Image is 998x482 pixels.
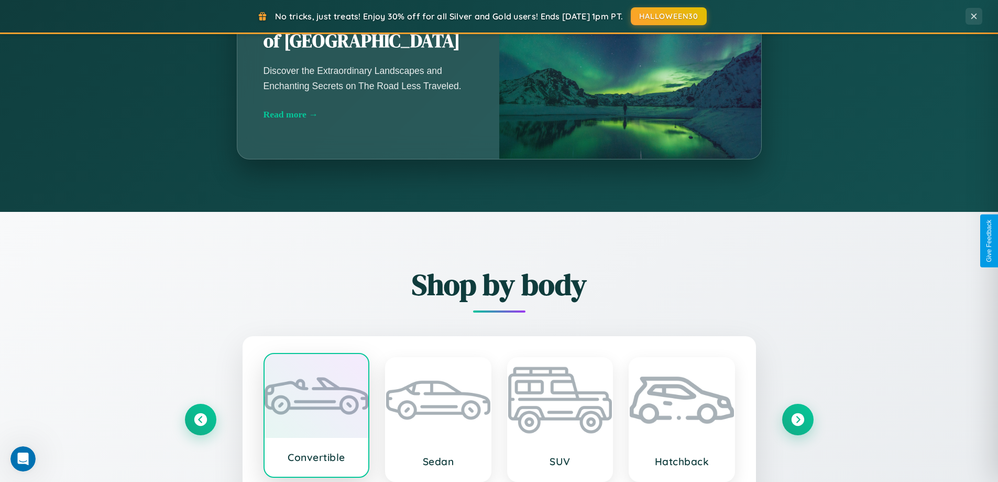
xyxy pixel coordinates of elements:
[264,63,473,93] p: Discover the Extraordinary Landscapes and Enchanting Secrets on The Road Less Traveled.
[275,11,623,22] span: No tricks, just treats! Enjoy 30% off for all Silver and Gold users! Ends [DATE] 1pm PT.
[640,455,723,468] h3: Hatchback
[264,5,473,53] h2: Unearthing the Mystique of [GEOGRAPHIC_DATA]
[10,446,36,472] iframe: Intercom live chat
[631,7,707,25] button: HALLOWEEN30
[264,109,473,120] div: Read more →
[519,455,602,468] h3: SUV
[985,220,993,262] div: Give Feedback
[397,455,480,468] h3: Sedan
[275,451,358,464] h3: Convertible
[185,264,814,305] h2: Shop by body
